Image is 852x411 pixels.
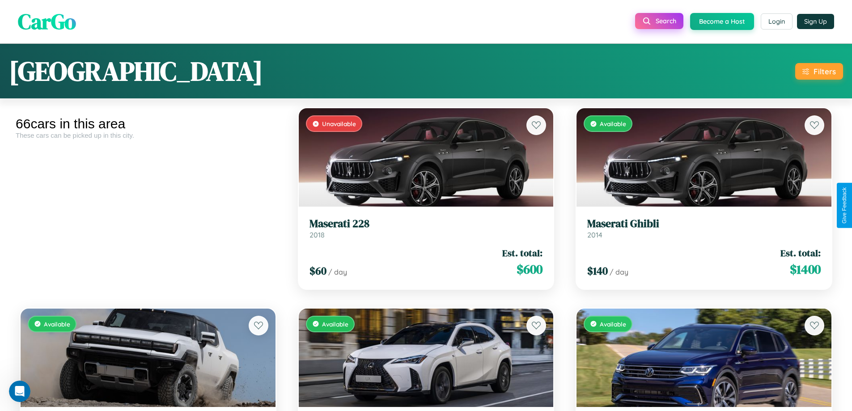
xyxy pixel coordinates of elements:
[16,116,280,131] div: 66 cars in this area
[587,230,602,239] span: 2014
[761,13,793,30] button: Login
[502,246,543,259] span: Est. total:
[9,53,263,89] h1: [GEOGRAPHIC_DATA]
[328,267,347,276] span: / day
[600,120,626,127] span: Available
[309,217,543,230] h3: Maserati 228
[18,7,76,36] span: CarGo
[9,381,30,402] iframe: Intercom live chat
[795,63,843,80] button: Filters
[635,13,683,29] button: Search
[16,131,280,139] div: These cars can be picked up in this city.
[322,120,356,127] span: Unavailable
[600,320,626,328] span: Available
[309,230,325,239] span: 2018
[841,187,848,224] div: Give Feedback
[814,67,836,76] div: Filters
[780,246,821,259] span: Est. total:
[610,267,628,276] span: / day
[797,14,834,29] button: Sign Up
[309,263,326,278] span: $ 60
[690,13,754,30] button: Become a Host
[517,260,543,278] span: $ 600
[587,263,608,278] span: $ 140
[587,217,821,230] h3: Maserati Ghibli
[587,217,821,239] a: Maserati Ghibli2014
[656,17,676,25] span: Search
[309,217,543,239] a: Maserati 2282018
[44,320,70,328] span: Available
[322,320,348,328] span: Available
[790,260,821,278] span: $ 1400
